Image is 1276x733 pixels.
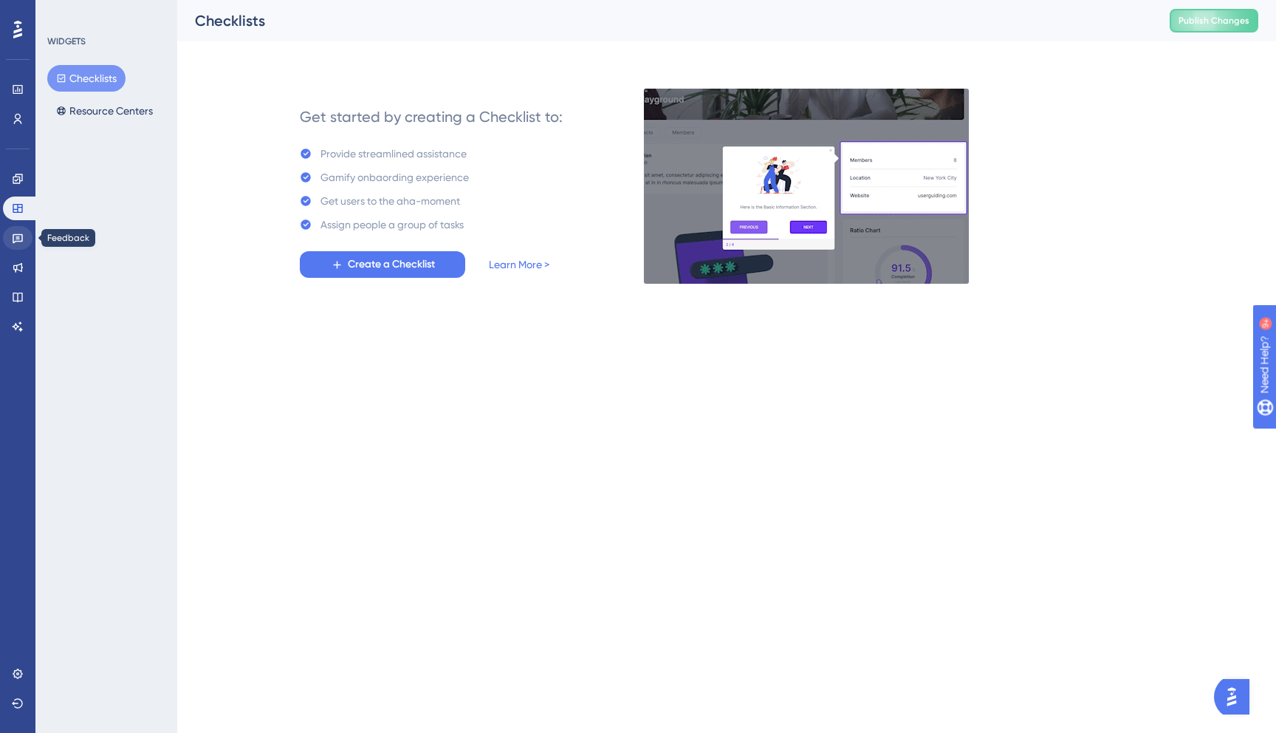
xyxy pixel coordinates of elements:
[47,35,86,47] div: WIDGETS
[100,7,109,19] div: 9+
[643,88,970,284] img: e28e67207451d1beac2d0b01ddd05b56.gif
[1214,675,1258,719] iframe: UserGuiding AI Assistant Launcher
[320,216,464,233] div: Assign people a group of tasks
[47,98,162,124] button: Resource Centers
[1170,9,1258,33] button: Publish Changes
[300,106,563,127] div: Get started by creating a Checklist to:
[47,65,126,92] button: Checklists
[300,251,465,278] button: Create a Checklist
[348,256,435,273] span: Create a Checklist
[35,4,92,21] span: Need Help?
[320,192,460,210] div: Get users to the aha-moment
[195,10,1133,31] div: Checklists
[320,168,469,186] div: Gamify onbaording experience
[489,256,549,273] a: Learn More >
[320,145,467,163] div: Provide streamlined assistance
[1179,15,1249,27] span: Publish Changes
